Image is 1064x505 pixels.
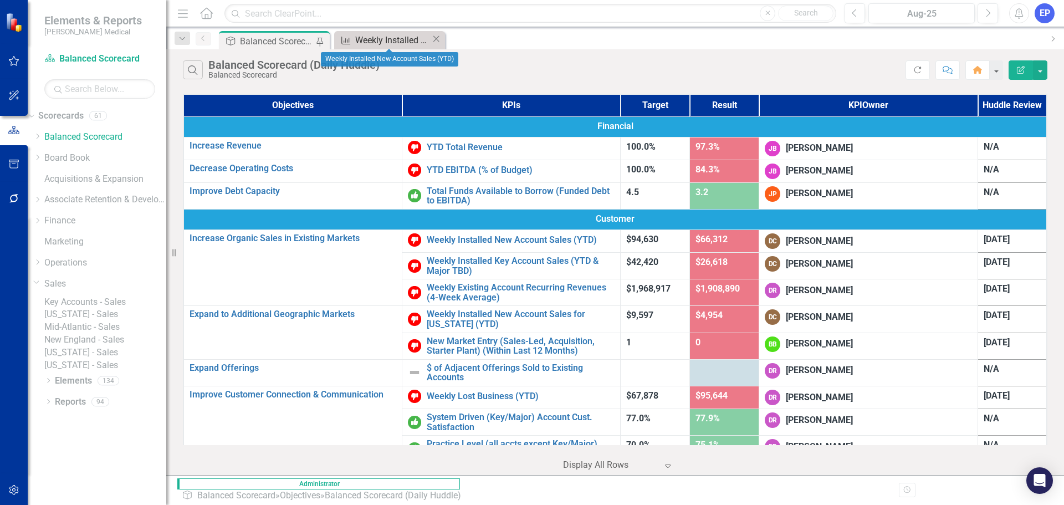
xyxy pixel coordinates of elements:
td: Double-Click to Edit Right Click for Context Menu [402,306,620,333]
div: [PERSON_NAME] [786,364,853,377]
div: N/A [984,186,1041,199]
td: Double-Click to Edit [759,160,978,182]
td: Double-Click to Edit Right Click for Context Menu [402,182,620,209]
td: Double-Click to Edit [183,116,1047,137]
td: Double-Click to Edit Right Click for Context Menu [402,436,620,462]
a: Weekly Installed Key Account Sales (YTD & Major TBD) [427,256,615,276]
td: Double-Click to Edit [759,137,978,160]
td: Double-Click to Edit Right Click for Context Menu [183,182,402,209]
img: Below Target [408,141,421,154]
a: Increase Revenue [190,141,396,151]
td: Double-Click to Edit Right Click for Context Menu [402,230,620,253]
div: Aug-25 [872,7,971,21]
span: [DATE] [984,310,1010,320]
a: Mid-Atlantic - Sales [44,321,166,334]
span: Elements & Reports [44,14,142,27]
td: Double-Click to Edit [978,436,1047,462]
td: Double-Click to Edit [978,386,1047,409]
img: On or Above Target [408,416,421,429]
div: N/A [984,412,1041,425]
td: Double-Click to Edit [978,137,1047,160]
td: Double-Click to Edit [183,210,1047,230]
td: Double-Click to Edit [978,333,1047,359]
a: Marketing [44,236,166,248]
div: 94 [91,397,109,406]
span: $26,618 [695,257,728,267]
a: Operations [44,257,166,269]
span: [DATE] [984,337,1010,348]
div: [PERSON_NAME] [786,311,853,324]
span: $1,908,890 [695,283,740,294]
a: YTD EBITDA (% of Budget) [427,165,615,175]
td: Double-Click to Edit [759,409,978,435]
span: 70.0% [626,440,651,450]
a: Weekly Existing Account Recurring Revenues (4-Week Average) [427,283,615,302]
a: Increase Organic Sales in Existing Markets [190,233,396,243]
div: Weekly Installed New Account Sales (YTD) [355,33,431,47]
td: Double-Click to Edit Right Click for Context Menu [183,230,402,306]
td: Double-Click to Edit Right Click for Context Menu [402,333,620,359]
a: Weekly Installed New Account Sales (YTD) [337,33,431,47]
td: Double-Click to Edit [759,230,978,253]
td: Double-Click to Edit Right Click for Context Menu [183,160,402,182]
img: Below Target [408,390,421,403]
div: EP [1035,3,1055,23]
div: Weekly Installed New Account Sales (YTD) [321,52,458,67]
span: $67,878 [626,390,658,401]
div: 61 [89,111,107,121]
td: Double-Click to Edit Right Click for Context Menu [402,137,620,160]
img: Below Target [408,339,421,353]
a: System Driven (Key/Major) Account Cust. Satisfaction [427,412,615,432]
span: 77.9% [695,413,720,424]
div: DC [765,233,780,249]
a: Expand Offerings [190,363,396,373]
div: JB [765,141,780,156]
a: Finance [44,215,166,227]
td: Double-Click to Edit [759,436,978,462]
a: New Market Entry (Sales-Led, Acquisition, Starter Plant) (Within Last 12 Months) [427,336,615,356]
span: $42,420 [626,257,658,267]
td: Double-Click to Edit [759,253,978,279]
a: Scorecards [38,110,84,123]
a: Decrease Operating Costs [190,164,396,174]
a: Key Accounts - Sales [44,296,166,309]
img: ClearPoint Strategy [5,12,25,33]
a: Balanced Scorecard [44,131,166,144]
a: Weekly Lost Business (YTD) [427,391,615,401]
div: N/A [984,164,1041,176]
a: Objectives [280,490,320,501]
img: Below Target [408,313,421,326]
div: DR [765,390,780,405]
span: Financial [190,120,1041,133]
div: 134 [98,376,119,385]
input: Search Below... [44,79,155,99]
div: JB [765,164,780,179]
span: 77.0% [626,413,651,424]
div: [PERSON_NAME] [786,235,853,248]
div: N/A [984,141,1041,154]
div: DR [765,283,780,298]
a: New England - Sales [44,334,166,346]
a: YTD Total Revenue [427,142,615,152]
span: 84.3% [695,164,720,175]
div: [PERSON_NAME] [786,391,853,404]
a: [US_STATE] - Sales [44,346,166,359]
div: DR [765,412,780,428]
div: Balanced Scorecard (Daily Huddle) [240,34,313,48]
span: $95,644 [695,390,728,401]
img: Below Target [408,233,421,247]
button: Search [778,6,833,21]
td: Double-Click to Edit [978,359,1047,386]
div: BB [765,336,780,352]
td: Double-Click to Edit [759,333,978,359]
td: Double-Click to Edit Right Click for Context Menu [183,386,402,462]
div: Open Intercom Messenger [1026,467,1053,494]
div: Balanced Scorecard (Daily Huddle) [208,59,380,71]
div: Balanced Scorecard (Daily Huddle) [325,490,461,501]
div: [PERSON_NAME] [786,165,853,177]
span: $66,312 [695,234,728,244]
div: [PERSON_NAME] [786,284,853,297]
div: N/A [984,439,1041,452]
td: Double-Click to Edit [978,279,1047,306]
a: Practice Level (all accts except Key/Major) Cust. Satisfaction [427,439,615,458]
